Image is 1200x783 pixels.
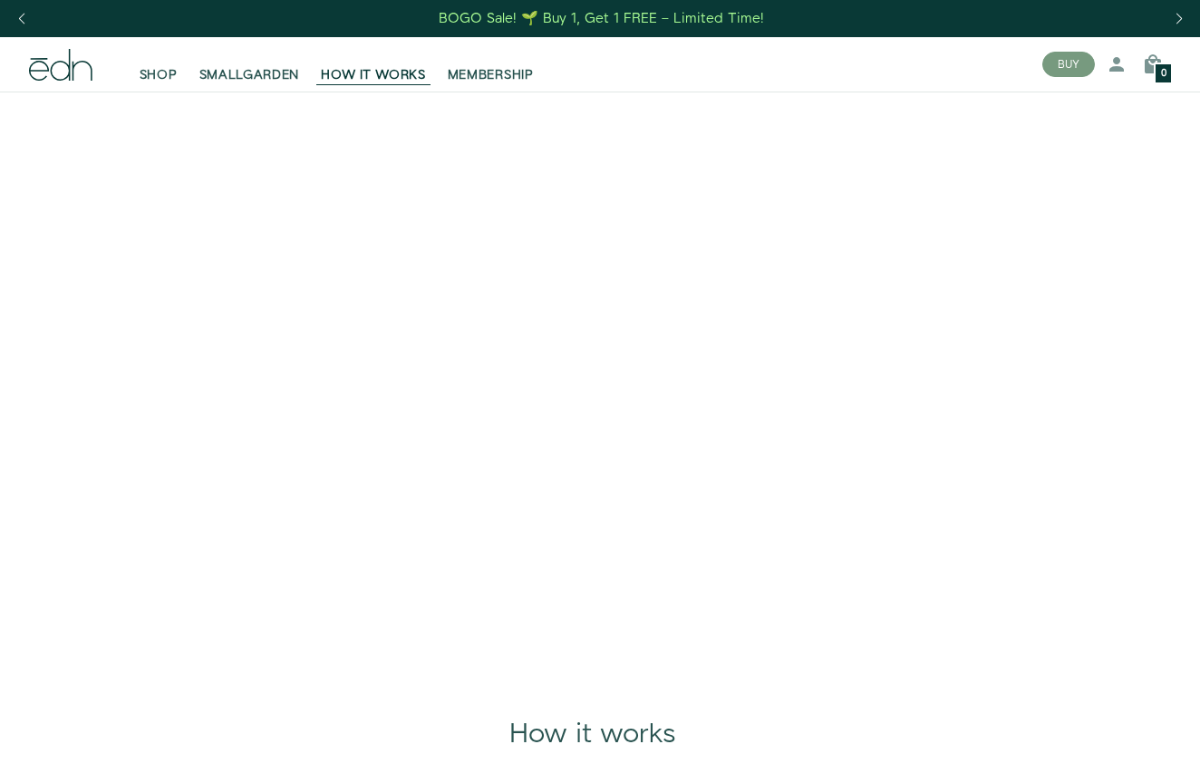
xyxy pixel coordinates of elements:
iframe: Opens a widget where you can find more information [1059,729,1182,774]
div: BOGO Sale! 🌱 Buy 1, Get 1 FREE – Limited Time! [439,9,764,28]
span: HOW IT WORKS [321,66,425,84]
a: BOGO Sale! 🌱 Buy 1, Get 1 FREE – Limited Time! [438,5,767,33]
a: SHOP [129,44,189,84]
span: 0 [1161,69,1166,79]
span: SMALLGARDEN [199,66,300,84]
span: SHOP [140,66,178,84]
span: MEMBERSHIP [448,66,534,84]
div: How it works [65,715,1120,754]
a: MEMBERSHIP [437,44,545,84]
a: HOW IT WORKS [310,44,436,84]
a: SMALLGARDEN [189,44,311,84]
button: BUY [1042,52,1095,77]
